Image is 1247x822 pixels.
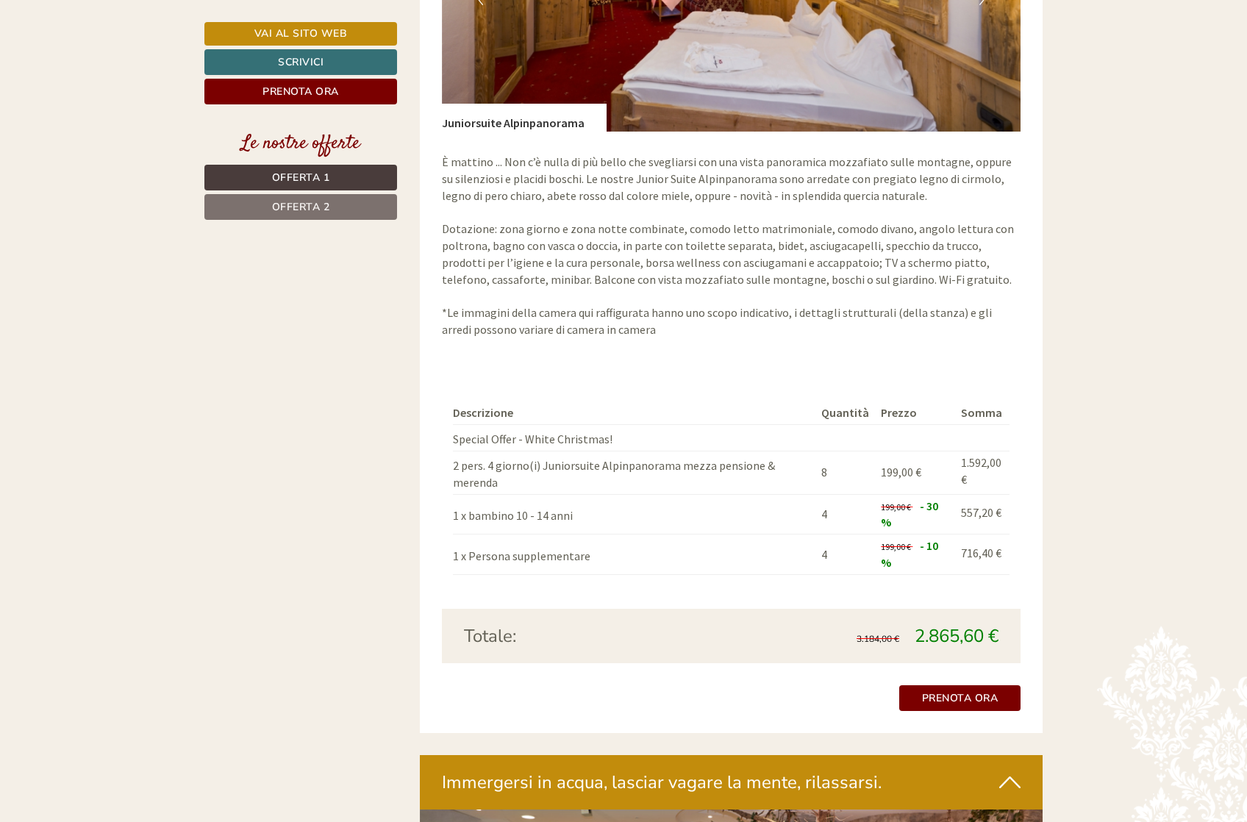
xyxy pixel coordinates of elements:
[815,451,875,494] td: 8
[881,465,921,479] span: 199,00 €
[363,71,557,82] small: 15:27
[815,494,875,535] td: 4
[955,451,1010,494] td: 1.592,00 €
[204,22,397,46] a: Vai al sito web
[453,401,816,424] th: Descrizione
[257,11,323,36] div: martedì
[204,79,397,104] a: Prenota ora
[356,40,568,85] div: Buon giorno, come possiamo aiutarla?
[915,624,998,648] span: 2.865,60 €
[442,154,1021,338] p: È mattino ... Non c’è nulla di più bello che svegliarsi con una vista panoramica mozzafiato sulle...
[204,130,397,157] div: Le nostre offerte
[899,685,1021,711] a: Prenota ora
[955,535,1010,575] td: 716,40 €
[272,171,330,185] span: Offerta 1
[504,387,580,413] button: Invia
[453,451,816,494] td: 2 pers. 4 giorno(i) Juniorsuite Alpinpanorama mezza pensione & merenda
[204,49,397,75] a: Scrivici
[881,501,911,512] span: 199,00 €
[420,755,1043,810] div: Immergersi in acqua, lasciar vagare la mente, rilassarsi.
[453,623,732,648] div: Totale:
[363,43,557,54] div: Lei
[453,425,816,451] td: Special Offer - White Christmas!
[955,401,1010,424] th: Somma
[955,494,1010,535] td: 557,20 €
[453,494,816,535] td: 1 x bambino 10 - 14 anni
[881,541,911,552] span: 199,00 €
[815,401,875,424] th: Quantità
[857,633,899,645] span: 3.184,00 €
[875,401,955,424] th: Prezzo
[272,200,330,214] span: Offerta 2
[815,535,875,575] td: 4
[453,535,816,575] td: 1 x Persona supplementare
[442,104,607,132] div: Juniorsuite Alpinpanorama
